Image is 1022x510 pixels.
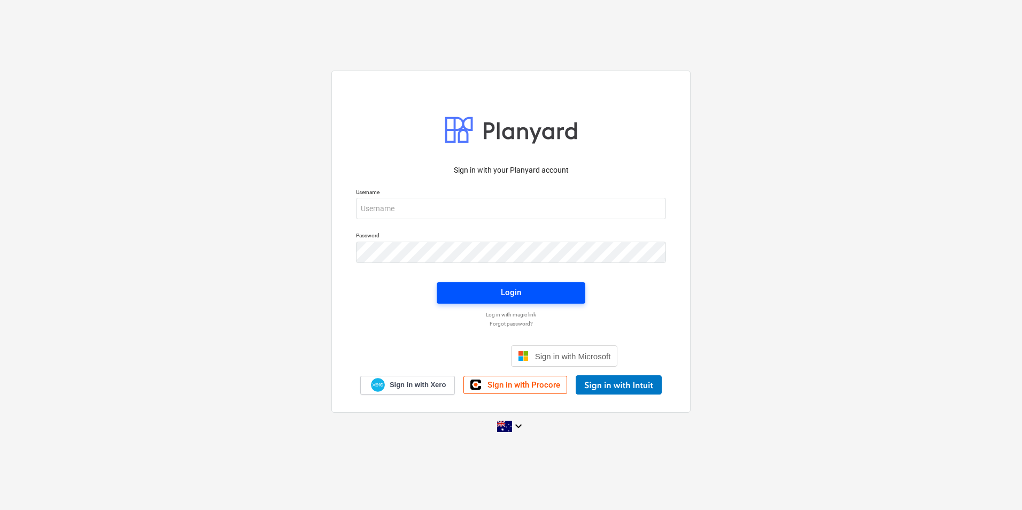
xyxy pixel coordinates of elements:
p: Password [356,232,666,241]
p: Sign in with your Planyard account [356,165,666,176]
img: Microsoft logo [518,351,529,361]
span: Sign in with Xero [390,380,446,390]
a: Sign in with Xero [360,376,455,395]
div: Login [501,285,521,299]
a: Log in with magic link [351,311,671,318]
iframe: Sign in with Google Button [399,344,508,368]
span: Sign in with Procore [487,380,560,390]
button: Login [437,282,585,304]
span: Sign in with Microsoft [535,352,611,361]
a: Sign in with Procore [463,376,567,394]
a: Forgot password? [351,320,671,327]
p: Username [356,189,666,198]
i: keyboard_arrow_down [512,420,525,432]
input: Username [356,198,666,219]
img: Xero logo [371,378,385,392]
